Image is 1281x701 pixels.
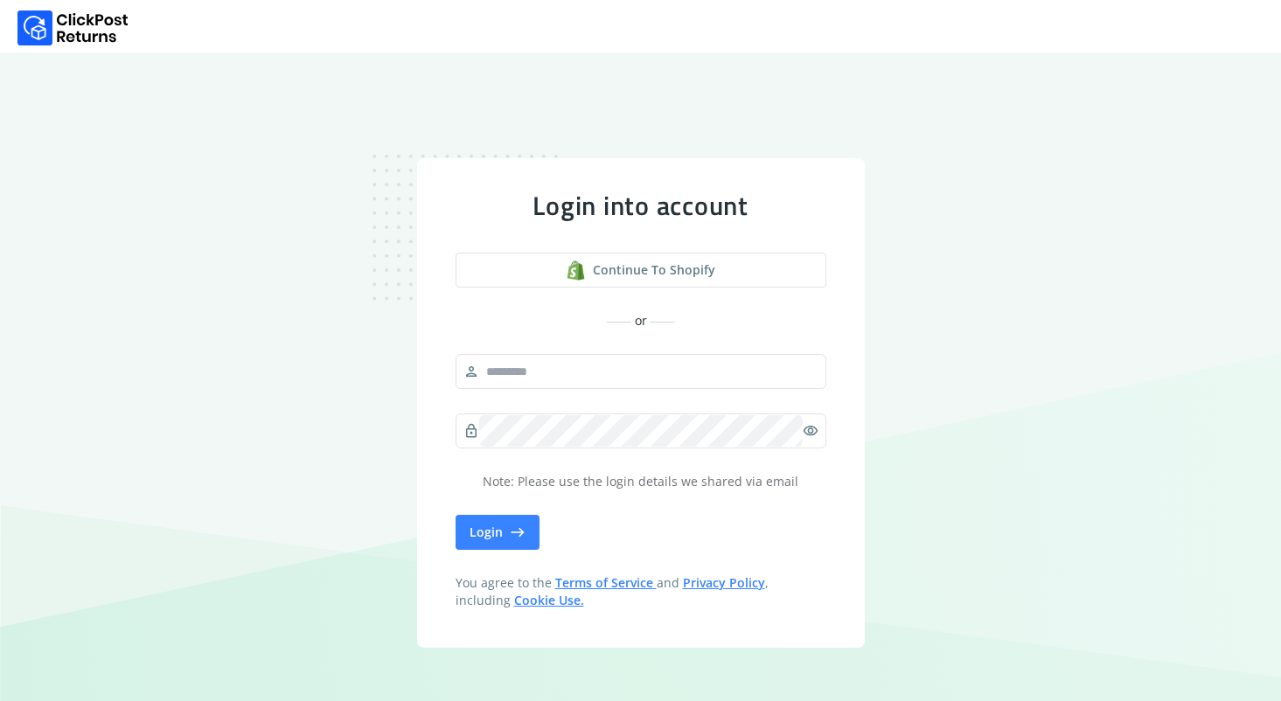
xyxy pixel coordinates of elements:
[456,190,826,221] div: Login into account
[456,515,540,550] button: Login east
[456,574,826,609] span: You agree to the and , including
[463,419,479,443] span: lock
[510,520,526,545] span: east
[514,592,584,608] a: Cookie Use.
[456,312,826,330] div: or
[566,260,586,281] img: shopify logo
[463,359,479,384] span: person
[456,473,826,490] p: Note: Please use the login details we shared via email
[17,10,129,45] img: Logo
[593,261,715,279] span: Continue to shopify
[456,253,826,288] a: shopify logoContinue to shopify
[683,574,765,591] a: Privacy Policy
[456,253,826,288] button: Continue to shopify
[555,574,657,591] a: Terms of Service
[803,419,818,443] span: visibility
